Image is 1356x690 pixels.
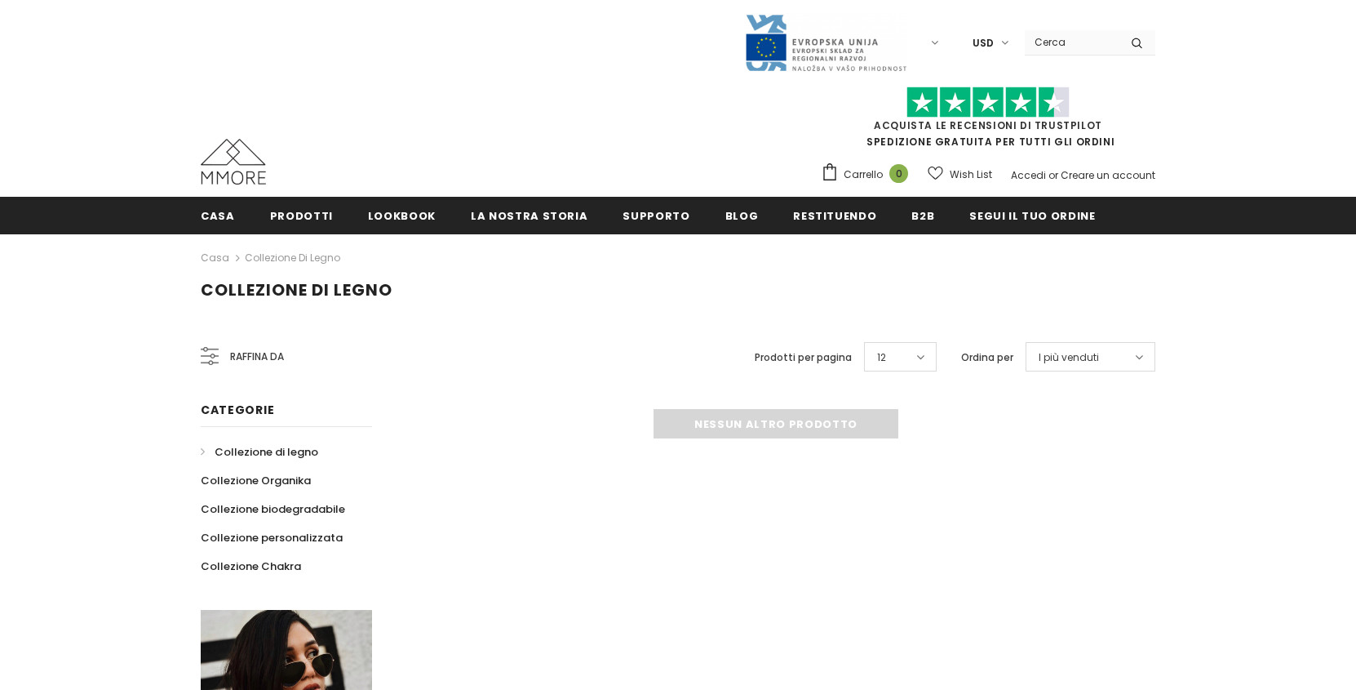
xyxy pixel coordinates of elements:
label: Ordina per [961,349,1013,366]
a: Prodotti [270,197,333,234]
a: Collezione personalizzata [201,523,343,552]
a: Collezione Organika [201,466,311,495]
img: Fidati di Pilot Stars [906,87,1070,118]
a: La nostra storia [471,197,587,234]
span: Casa [201,208,235,224]
span: Collezione biodegradabile [201,501,345,517]
span: Blog [725,208,759,224]
span: Carrello [844,167,883,183]
a: Javni Razpis [744,35,907,49]
a: Collezione di legno [201,438,318,466]
a: Collezione Chakra [201,552,301,581]
span: USD [973,35,994,51]
img: Casi MMORE [201,139,266,185]
span: Prodotti [270,208,333,224]
a: Blog [725,197,759,234]
a: Segui il tuo ordine [969,197,1095,234]
a: Carrello 0 [821,162,916,187]
span: Collezione Chakra [201,559,301,574]
a: Collezione biodegradabile [201,495,345,523]
span: Collezione di legno [201,278,392,301]
span: Lookbook [368,208,436,224]
a: supporto [623,197,689,234]
a: Acquista le recensioni di TrustPilot [874,118,1102,132]
span: B2B [911,208,934,224]
a: Collezione di legno [245,251,340,265]
span: Collezione Organika [201,473,311,488]
span: La nostra storia [471,208,587,224]
span: SPEDIZIONE GRATUITA PER TUTTI GLI ORDINI [821,94,1155,149]
a: Lookbook [368,197,436,234]
label: Prodotti per pagina [755,349,852,366]
img: Javni Razpis [744,13,907,73]
span: or [1048,168,1058,182]
span: Collezione di legno [215,444,318,460]
span: Collezione personalizzata [201,530,343,545]
a: Wish List [928,160,992,189]
a: Creare un account [1061,168,1155,182]
span: Categorie [201,402,274,418]
a: Casa [201,248,229,268]
span: 12 [877,349,886,366]
span: Raffina da [230,348,284,366]
a: B2B [911,197,934,234]
a: Casa [201,197,235,234]
span: Restituendo [793,208,876,224]
a: Accedi [1011,168,1046,182]
span: 0 [889,164,908,183]
span: Segui il tuo ordine [969,208,1095,224]
a: Restituendo [793,197,876,234]
span: I più venduti [1039,349,1099,366]
span: supporto [623,208,689,224]
input: Search Site [1025,30,1119,54]
span: Wish List [950,167,992,183]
